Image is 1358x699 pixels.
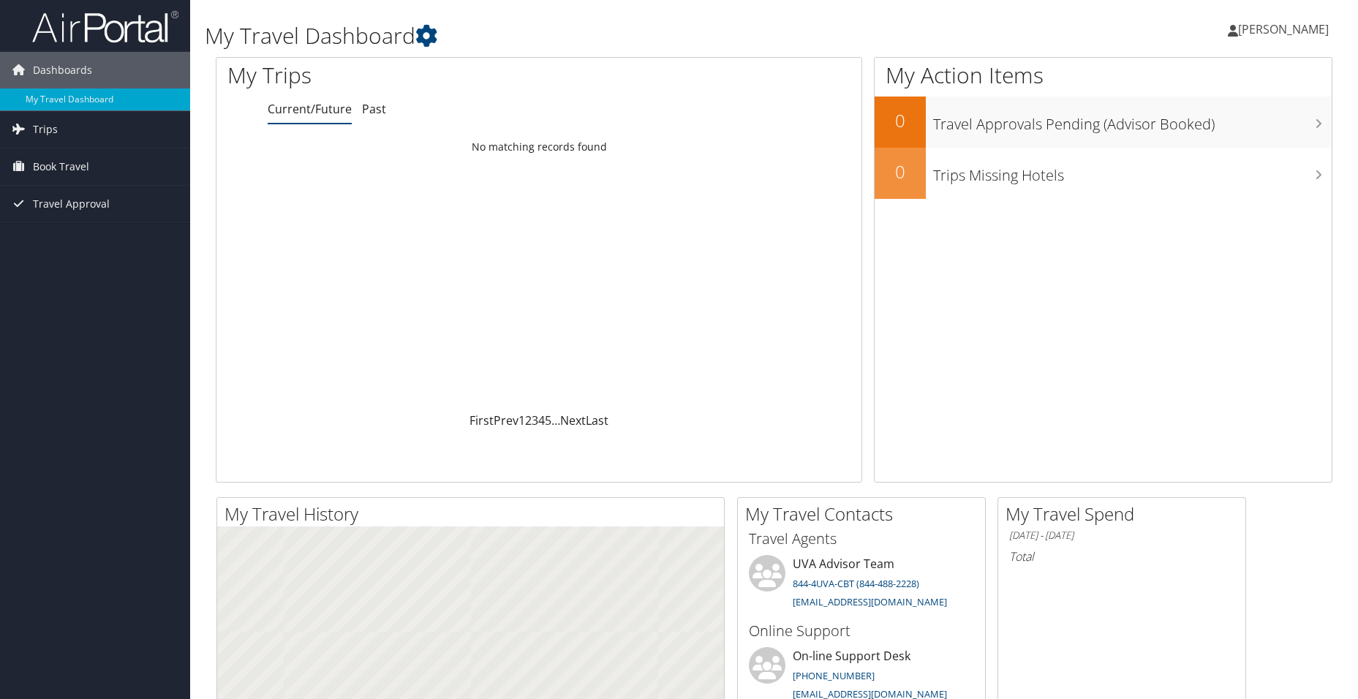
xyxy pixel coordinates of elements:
a: 1 [518,412,525,428]
a: Past [362,101,386,117]
span: Dashboards [33,52,92,88]
h3: Travel Approvals Pending (Advisor Booked) [933,107,1332,135]
h2: My Travel History [225,502,724,526]
a: 2 [525,412,532,428]
li: UVA Advisor Team [742,555,981,615]
h6: Total [1009,548,1234,564]
span: Book Travel [33,148,89,185]
h1: My Travel Dashboard [205,20,964,51]
a: 844-4UVA-CBT (844-488-2228) [793,577,919,590]
a: [PHONE_NUMBER] [793,669,875,682]
h3: Travel Agents [749,529,974,549]
a: [PERSON_NAME] [1228,7,1343,51]
a: Prev [494,412,518,428]
a: 5 [545,412,551,428]
a: Current/Future [268,101,352,117]
a: Next [560,412,586,428]
span: Travel Approval [33,186,110,222]
h2: My Travel Contacts [745,502,985,526]
h2: 0 [875,108,926,133]
a: 4 [538,412,545,428]
h2: My Travel Spend [1006,502,1245,526]
h6: [DATE] - [DATE] [1009,529,1234,543]
a: Last [586,412,608,428]
a: 0Trips Missing Hotels [875,148,1332,199]
h3: Trips Missing Hotels [933,158,1332,186]
h3: Online Support [749,621,974,641]
span: Trips [33,111,58,148]
a: [EMAIL_ADDRESS][DOMAIN_NAME] [793,595,947,608]
span: … [551,412,560,428]
span: [PERSON_NAME] [1238,21,1329,37]
h1: My Trips [227,60,582,91]
a: First [469,412,494,428]
a: 0Travel Approvals Pending (Advisor Booked) [875,97,1332,148]
img: airportal-logo.png [32,10,178,44]
h1: My Action Items [875,60,1332,91]
td: No matching records found [216,134,861,160]
h2: 0 [875,159,926,184]
a: 3 [532,412,538,428]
